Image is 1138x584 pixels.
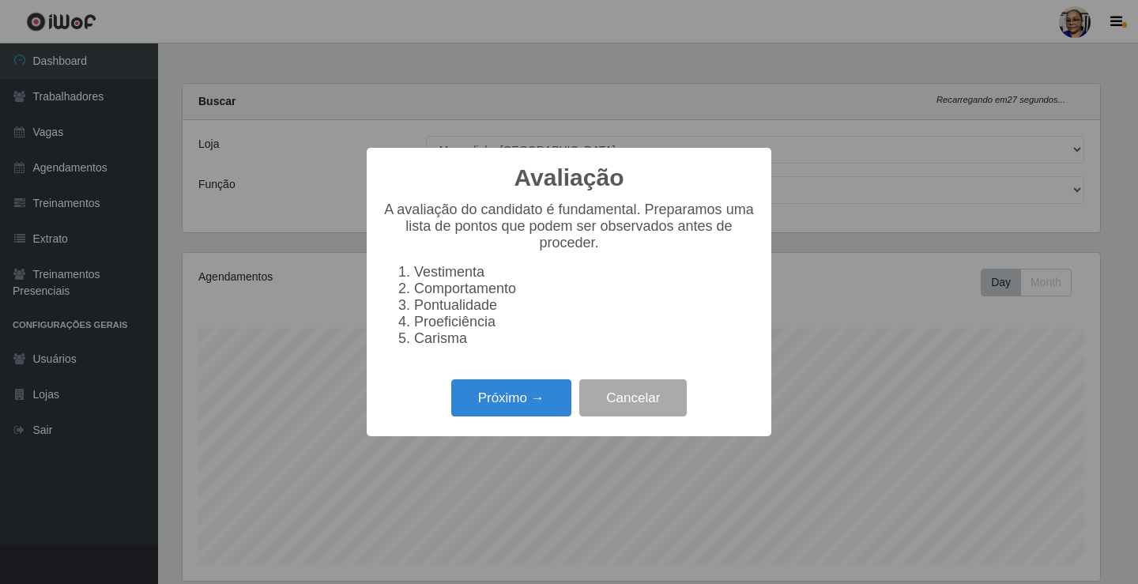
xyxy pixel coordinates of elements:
[451,379,571,416] button: Próximo →
[382,202,756,251] p: A avaliação do candidato é fundamental. Preparamos uma lista de pontos que podem ser observados a...
[414,314,756,330] li: Proeficiência
[579,379,687,416] button: Cancelar
[414,264,756,281] li: Vestimenta
[414,281,756,297] li: Comportamento
[414,330,756,347] li: Carisma
[414,297,756,314] li: Pontualidade
[514,164,624,192] h2: Avaliação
